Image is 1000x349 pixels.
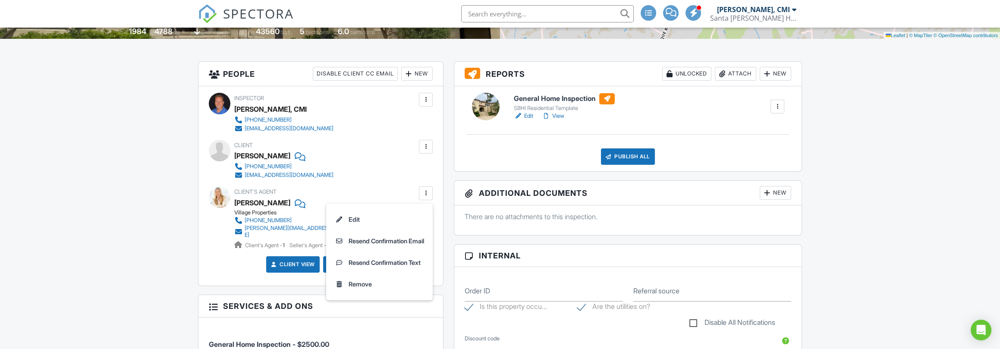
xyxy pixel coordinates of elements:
[577,302,650,313] label: Are the utilities on?
[236,29,255,35] span: Lot Size
[760,67,791,81] div: New
[234,225,417,239] a: [PERSON_NAME][EMAIL_ADDRESS][PERSON_NAME][DOMAIN_NAME]
[174,29,186,35] span: sq. ft.
[306,29,330,35] span: bedrooms
[234,142,253,148] span: Client
[234,189,277,195] span: Client's Agent
[971,320,991,340] div: Open Intercom Messenger
[331,230,428,252] a: Resend Confirmation Email
[689,318,775,329] label: Disable All Notifications
[514,93,615,104] h6: General Home Inspection
[465,335,500,343] label: Discount code
[234,103,307,116] div: [PERSON_NAME], CMI
[234,116,333,124] a: [PHONE_NUMBER]
[401,67,433,81] div: New
[350,29,375,35] span: bathrooms
[934,33,998,38] a: © OpenStreetMap contributors
[760,186,791,200] div: New
[201,29,228,35] span: crawlspace
[234,216,417,225] a: [PHONE_NUMBER]
[283,242,285,248] strong: 1
[269,260,315,269] a: Client View
[601,148,655,165] div: Publish All
[514,112,533,120] a: Edit
[245,125,333,132] div: [EMAIL_ADDRESS][DOMAIN_NAME]
[198,62,443,86] h3: People
[223,4,294,22] span: SPECTORA
[717,5,790,14] div: [PERSON_NAME], CMI
[886,33,905,38] a: Leaflet
[234,209,424,216] div: Village Properties
[514,105,615,112] div: SBHI Residential Template
[245,172,333,179] div: [EMAIL_ADDRESS][DOMAIN_NAME]
[245,225,417,239] div: [PERSON_NAME][EMAIL_ADDRESS][PERSON_NAME][DOMAIN_NAME]
[454,62,802,86] h3: Reports
[300,27,305,36] div: 5
[234,95,264,101] span: Inspector
[465,286,490,296] label: Order ID
[461,5,634,22] input: Search everything...
[245,242,286,248] span: Client's Agent -
[289,242,330,248] span: Seller's Agent -
[542,112,564,120] a: View
[154,27,173,36] div: 4788
[906,33,908,38] span: |
[633,286,679,296] label: Referral source
[234,196,290,209] a: [PERSON_NAME]
[331,252,428,274] a: Resend Confirmation Text
[710,14,796,22] div: Santa Barbara Home Inspector
[313,67,398,81] div: Disable Client CC Email
[338,27,349,36] div: 6.0
[234,124,333,133] a: [EMAIL_ADDRESS][DOMAIN_NAME]
[245,163,292,170] div: [PHONE_NUMBER]
[234,162,333,171] a: [PHONE_NUMBER]
[465,302,547,313] label: Is this property occupied?
[234,171,333,179] a: [EMAIL_ADDRESS][DOMAIN_NAME]
[331,209,428,230] a: Edit
[454,245,802,267] h3: Internal
[715,67,756,81] div: Attach
[281,29,292,35] span: sq.ft.
[256,27,280,36] div: 43560
[514,93,615,112] a: General Home Inspection SBHI Residential Template
[331,274,428,295] a: Remove
[909,33,932,38] a: © MapTiler
[245,217,292,224] div: [PHONE_NUMBER]
[465,212,791,221] p: There are no attachments to this inspection.
[198,4,217,23] img: The Best Home Inspection Software - Spectora
[245,116,292,123] div: [PHONE_NUMBER]
[454,181,802,205] h3: Additional Documents
[209,340,329,349] span: General Home Inspection - $2500.00
[234,149,290,162] div: [PERSON_NAME]
[198,12,294,30] a: SPECTORA
[198,295,443,318] h3: Services & Add ons
[662,67,711,81] div: Unlocked
[118,29,128,35] span: Built
[129,27,146,36] div: 1984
